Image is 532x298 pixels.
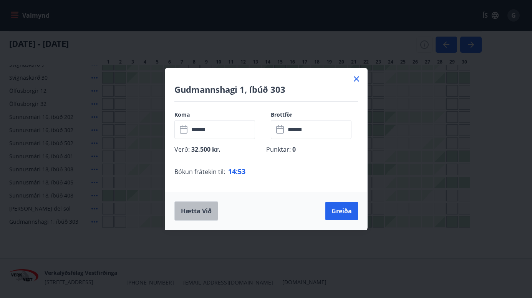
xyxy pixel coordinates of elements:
label: Brottför [271,111,358,119]
span: 53 [238,167,245,176]
span: Bókun frátekin til : [174,167,225,176]
span: 0 [291,145,296,154]
h4: Gudmannshagi 1, íbúð 303 [174,84,358,95]
button: Hætta við [174,201,218,221]
button: Greiða [325,202,358,220]
p: Punktar : [266,145,358,154]
p: Verð : [174,145,266,154]
span: 14 : [228,167,238,176]
label: Koma [174,111,262,119]
span: 32.500 kr. [190,145,220,154]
